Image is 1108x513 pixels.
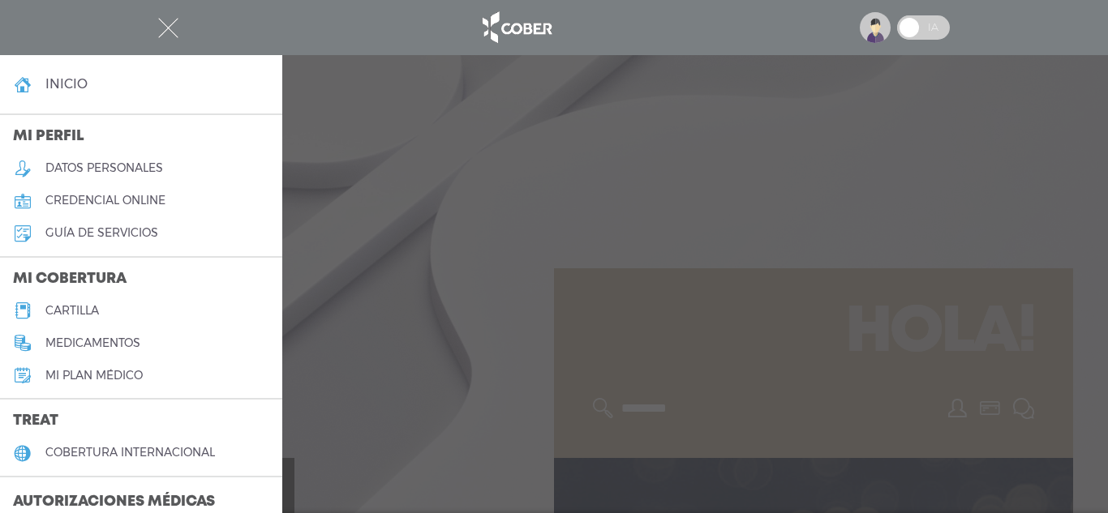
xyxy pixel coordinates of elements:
[860,12,891,43] img: profile-placeholder.svg
[45,76,88,92] h4: inicio
[158,18,178,38] img: Cober_menu-close-white.svg
[45,194,165,207] h5: credencial online
[45,161,163,175] h5: datos personales
[474,8,559,47] img: logo_cober_home-white.png
[45,369,143,383] h5: Mi plan médico
[45,226,158,240] h5: guía de servicios
[45,304,99,318] h5: cartilla
[45,336,140,350] h5: medicamentos
[45,446,215,460] h5: cobertura internacional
